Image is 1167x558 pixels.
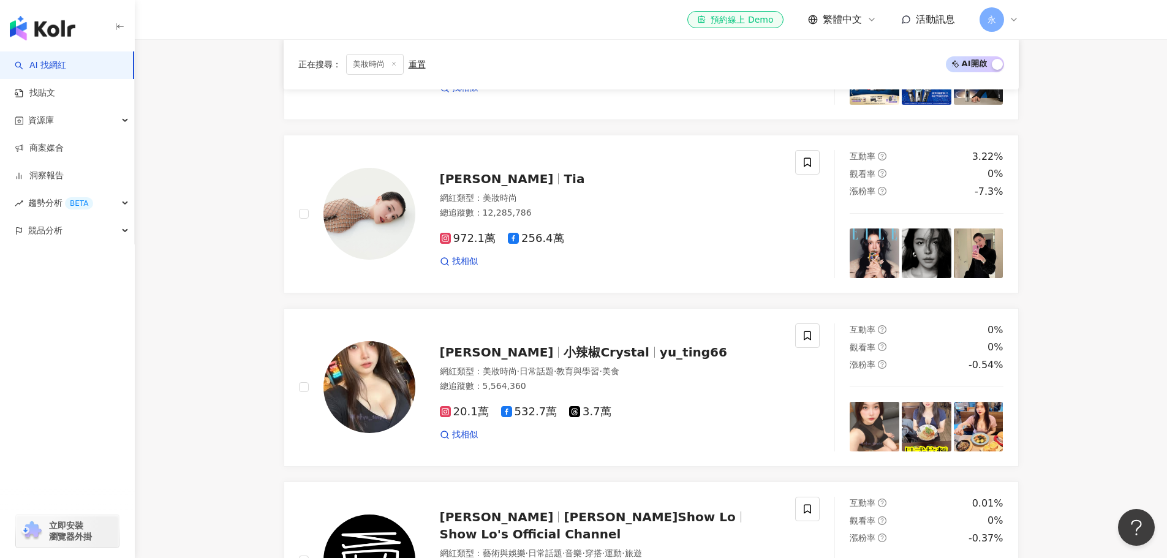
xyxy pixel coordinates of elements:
[440,510,554,524] span: [PERSON_NAME]
[972,150,1003,164] div: 3.22%
[554,366,556,376] span: ·
[565,548,582,558] span: 音樂
[284,135,1019,293] a: KOL Avatar[PERSON_NAME]Tia網紅類型：美妝時尚總追蹤數：12,285,786972.1萬256.4萬找相似互動率question-circle3.22%觀看率questi...
[556,366,599,376] span: 教育與學習
[508,232,564,245] span: 256.4萬
[660,345,727,360] span: yu_ting66
[440,429,478,441] a: 找相似
[564,172,584,186] span: Tia
[440,345,554,360] span: [PERSON_NAME]
[28,107,54,134] span: 資源庫
[972,497,1003,510] div: 0.01%
[878,325,886,334] span: question-circle
[969,532,1003,545] div: -0.37%
[15,142,64,154] a: 商案媒合
[517,366,519,376] span: ·
[440,192,781,205] div: 網紅類型 ：
[988,323,1003,337] div: 0%
[878,152,886,160] span: question-circle
[323,341,415,433] img: KOL Avatar
[323,168,415,260] img: KOL Avatar
[562,548,565,558] span: ·
[850,402,899,451] img: post-image
[65,197,93,209] div: BETA
[969,358,1003,372] div: -0.54%
[526,548,528,558] span: ·
[440,172,554,186] span: [PERSON_NAME]
[605,548,622,558] span: 運動
[440,527,621,541] span: Show Lo's Official Channel
[298,59,341,69] span: 正在搜尋 ：
[878,187,886,195] span: question-circle
[697,13,773,26] div: 預約線上 Demo
[483,193,517,203] span: 美妝時尚
[602,548,605,558] span: ·
[582,548,584,558] span: ·
[1118,509,1155,546] iframe: Help Scout Beacon - Open
[916,13,955,25] span: 活動訊息
[15,170,64,182] a: 洞察報告
[850,342,875,352] span: 觀看率
[440,405,489,418] span: 20.1萬
[599,366,602,376] span: ·
[823,13,862,26] span: 繁體中文
[10,16,75,40] img: logo
[622,548,624,558] span: ·
[564,345,649,360] span: 小辣椒Crystal
[975,185,1003,198] div: -7.3%
[625,548,642,558] span: 旅遊
[850,498,875,508] span: 互動率
[988,341,1003,354] div: 0%
[16,515,119,548] a: chrome extension立即安裝 瀏覽器外掛
[878,499,886,507] span: question-circle
[850,169,875,179] span: 觀看率
[28,189,93,217] span: 趨勢分析
[20,521,43,541] img: chrome extension
[440,255,478,268] a: 找相似
[519,366,554,376] span: 日常話題
[15,87,55,99] a: 找貼文
[440,232,496,245] span: 972.1萬
[850,186,875,196] span: 漲粉率
[346,54,404,75] span: 美妝時尚
[878,169,886,178] span: question-circle
[15,59,66,72] a: searchAI 找網紅
[850,325,875,334] span: 互動率
[569,405,611,418] span: 3.7萬
[850,228,899,278] img: post-image
[49,520,92,542] span: 立即安裝 瀏覽器外掛
[28,217,62,244] span: 競品分析
[988,13,996,26] span: 永
[878,516,886,525] span: question-circle
[564,510,735,524] span: [PERSON_NAME]Show Lo
[954,228,1003,278] img: post-image
[483,548,526,558] span: 藝術與娛樂
[902,402,951,451] img: post-image
[528,548,562,558] span: 日常話題
[878,342,886,351] span: question-circle
[850,533,875,543] span: 漲粉率
[988,514,1003,527] div: 0%
[409,59,426,69] div: 重置
[602,366,619,376] span: 美食
[452,429,478,441] span: 找相似
[483,366,517,376] span: 美妝時尚
[440,207,781,219] div: 總追蹤數 ： 12,285,786
[440,380,781,393] div: 總追蹤數 ： 5,564,360
[954,402,1003,451] img: post-image
[585,548,602,558] span: 穿搭
[850,516,875,526] span: 觀看率
[687,11,783,28] a: 預約線上 Demo
[850,151,875,161] span: 互動率
[284,308,1019,467] a: KOL Avatar[PERSON_NAME]小辣椒Crystalyu_ting66網紅類型：美妝時尚·日常話題·教育與學習·美食總追蹤數：5,564,36020.1萬532.7萬3.7萬找相似...
[902,228,951,278] img: post-image
[878,533,886,542] span: question-circle
[452,255,478,268] span: 找相似
[850,360,875,369] span: 漲粉率
[440,366,781,378] div: 網紅類型 ：
[501,405,557,418] span: 532.7萬
[988,167,1003,181] div: 0%
[878,360,886,369] span: question-circle
[15,199,23,208] span: rise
